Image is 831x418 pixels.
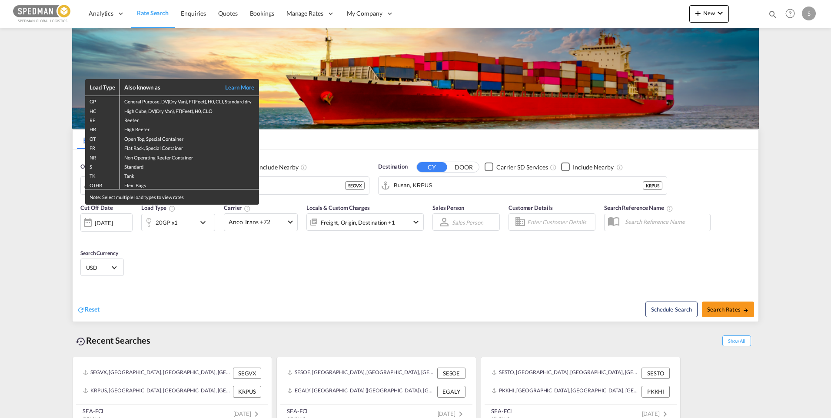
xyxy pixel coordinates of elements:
[120,161,259,170] td: Standard
[85,115,120,124] td: RE
[120,133,259,143] td: Open Top, Special Container
[120,143,259,152] td: Flat Rack, Special Container
[120,96,259,106] td: General Purpose, DV(Dry Van), FT(Feet), H0, CLI, Standard dry
[216,83,255,91] a: Learn More
[120,106,259,115] td: High Cube, DV(Dry Van), FT(Feet), H0, CLO
[85,189,259,205] div: Note: Select multiple load types to view rates
[85,133,120,143] td: OT
[120,115,259,124] td: Reefer
[85,106,120,115] td: HC
[85,170,120,179] td: TK
[124,83,216,91] div: Also known as
[85,124,120,133] td: HR
[120,152,259,161] td: Non Operating Reefer Container
[85,161,120,170] td: S
[85,152,120,161] td: NR
[120,124,259,133] td: High Reefer
[85,143,120,152] td: FR
[85,79,120,96] th: Load Type
[85,180,120,189] td: OTHR
[120,170,259,179] td: Tank
[85,96,120,106] td: GP
[120,180,259,189] td: Flexi Bags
